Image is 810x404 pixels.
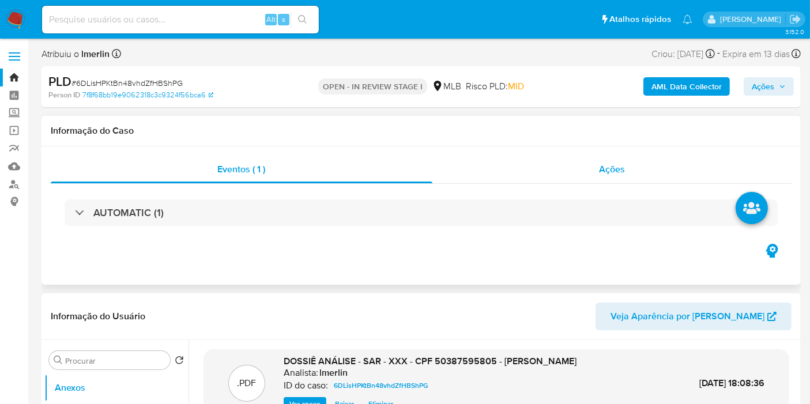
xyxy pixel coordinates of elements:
[717,46,720,62] span: -
[651,77,722,96] b: AML Data Collector
[720,14,785,25] p: leticia.merlin@mercadolivre.com
[93,206,164,219] h3: AUTOMATIC (1)
[683,14,692,24] a: Notificações
[48,90,80,100] b: Person ID
[51,311,145,322] h1: Informação do Usuário
[54,356,63,365] button: Procurar
[42,48,110,61] span: Atribuiu o
[65,199,778,226] div: AUTOMATIC (1)
[329,379,433,392] a: 6DLisHPKtBn48vhdZfHBShPG
[282,14,285,25] span: s
[722,48,790,61] span: Expira em 13 dias
[44,374,189,402] button: Anexos
[238,377,257,390] p: .PDF
[319,367,348,379] h6: lmerlin
[284,367,318,379] p: Analista:
[318,78,427,95] p: OPEN - IN REVIEW STAGE I
[596,303,792,330] button: Veja Aparência por [PERSON_NAME]
[291,12,314,28] button: search-icon
[79,47,110,61] b: lmerlin
[65,356,165,366] input: Procurar
[48,72,71,90] b: PLD
[744,77,794,96] button: Ações
[643,77,730,96] button: AML Data Collector
[599,163,625,176] span: Ações
[175,356,184,368] button: Retornar ao pedido padrão
[42,12,319,27] input: Pesquise usuários ou casos...
[609,13,671,25] span: Atalhos rápidos
[284,354,577,368] span: DOSSIÊ ANÁLISE - SAR - XXX - CPF 50387595805 - [PERSON_NAME]
[508,80,524,93] span: MID
[432,80,461,93] div: MLB
[284,380,328,391] p: ID do caso:
[334,379,428,392] span: 6DLisHPKtBn48vhdZfHBShPG
[266,14,276,25] span: Alt
[699,376,764,390] span: [DATE] 18:08:36
[82,90,213,100] a: 7f8f68bb19e9062318c3c9324f56bca6
[217,163,265,176] span: Eventos ( 1 )
[789,13,801,25] a: Sair
[651,46,715,62] div: Criou: [DATE]
[71,77,183,89] span: # 6DLisHPKtBn48vhdZfHBShPG
[51,125,792,137] h1: Informação do Caso
[466,80,524,93] span: Risco PLD:
[752,77,774,96] span: Ações
[611,303,764,330] span: Veja Aparência por [PERSON_NAME]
